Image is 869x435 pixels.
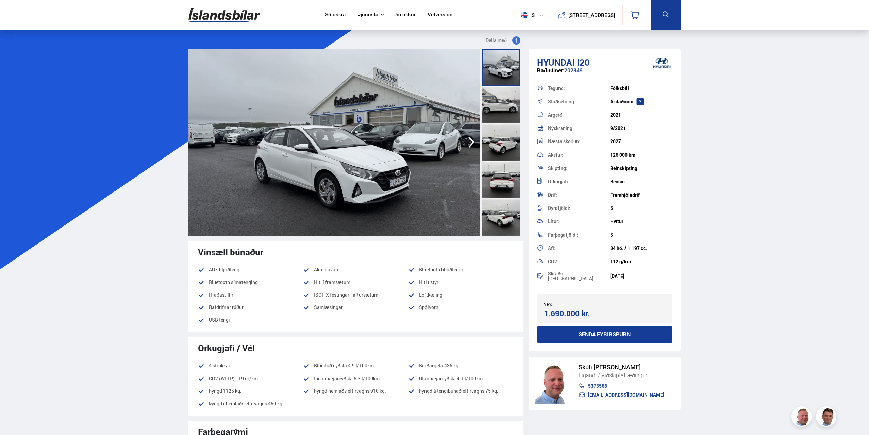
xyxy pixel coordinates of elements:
[553,5,619,25] a: [STREET_ADDRESS]
[198,387,303,395] li: Þyngd 1125 kg.
[610,246,672,251] div: 84 hö. / 1.197 cc.
[303,278,408,286] li: Hiti í framsætum
[198,400,303,408] li: Þyngd óhemlaðs eftirvagns 450 kg.
[198,362,303,370] li: 4 strokkar
[610,273,672,279] div: [DATE]
[537,67,564,74] span: Raðnúmer:
[817,407,837,428] img: FbJEzSuNWCJXmdc-.webp
[579,364,664,371] div: Skúli [PERSON_NAME]
[303,266,408,274] li: Akreinavari
[5,3,26,23] button: Opna LiveChat spjallviðmót
[548,113,610,117] div: Árgerð:
[610,179,672,184] div: Bensín
[537,56,575,68] span: Hyundai
[548,193,610,197] div: Drif:
[480,49,771,236] img: 3723035.jpeg
[198,291,303,299] li: Hraðastillir
[198,374,303,383] li: CO2 (WLTP) 119 gr/km
[610,139,672,144] div: 2027
[188,49,480,236] img: 3723033.jpeg
[198,343,514,353] div: Orkugjafi / Vél
[408,362,513,370] li: Burðargeta 435 kg.
[548,99,610,104] div: Staðsetning:
[548,139,610,144] div: Næsta skoðun:
[571,12,613,18] button: [STREET_ADDRESS]
[408,303,513,312] li: Spólvörn
[408,387,513,395] li: Þyngd á tengibúnað eftirvagns 75 kg.
[518,5,549,25] button: is
[548,259,610,264] div: CO2:
[303,374,408,383] li: Innanbæjareyðsla 6.3 l/100km
[393,12,416,19] a: Um okkur
[610,205,672,211] div: 5
[610,99,672,104] div: Á staðnum
[548,179,610,184] div: Orkugjafi:
[548,166,610,171] div: Skipting:
[610,86,672,91] div: Fólksbíll
[198,303,303,312] li: Rafdrifnar rúður
[198,247,514,257] div: Vinsæll búnaður
[408,291,513,299] li: Loftkæling
[325,12,346,19] a: Söluskrá
[537,67,673,81] div: 202849
[428,12,453,19] a: Vefverslun
[198,266,303,274] li: AUX hljóðtengi
[579,392,664,398] a: [EMAIL_ADDRESS][DOMAIN_NAME]
[408,374,513,383] li: Utanbæjareyðsla 4.1 l/100km
[518,12,535,18] span: is
[610,232,672,238] div: 5
[577,56,590,68] span: i20
[579,371,664,380] div: Eigandi / Viðskiptafræðingur
[610,192,672,198] div: Framhjóladrif
[303,303,408,312] li: Samlæsingar
[198,316,303,324] li: USB tengi
[548,233,610,237] div: Farþegafjöldi:
[548,153,610,157] div: Akstur:
[648,52,675,73] img: brand logo
[548,86,610,91] div: Tegund:
[408,278,513,286] li: Hiti í stýri
[303,362,408,370] li: Blönduð eyðsla 4.9 l/100km
[198,278,303,286] li: Bluetooth símatenging
[610,152,672,158] div: 126 000 km.
[610,259,672,264] div: 112 g/km
[548,126,610,131] div: Nýskráning:
[548,206,610,211] div: Dyrafjöldi:
[544,309,603,318] div: 1.690.000 kr.
[610,166,672,171] div: Beinskipting
[303,291,408,299] li: ISOFIX festingar í aftursætum
[537,326,673,343] button: Senda fyrirspurn
[610,219,672,224] div: Hvítur
[483,36,523,45] button: Deila með:
[579,383,664,389] a: 5375568
[544,302,605,306] div: Verð:
[792,407,813,428] img: siFngHWaQ9KaOqBr.png
[548,271,610,281] div: Skráð í [GEOGRAPHIC_DATA]:
[486,36,508,45] span: Deila með:
[188,4,260,26] img: G0Ugv5HjCgRt.svg
[548,246,610,251] div: Afl:
[535,363,572,404] img: siFngHWaQ9KaOqBr.png
[303,387,408,395] li: Þyngd hemlaðs eftirvagns 910 kg.
[521,12,528,18] img: svg+xml;base64,PHN2ZyB4bWxucz0iaHR0cDovL3d3dy53My5vcmcvMjAwMC9zdmciIHdpZHRoPSI1MTIiIGhlaWdodD0iNT...
[408,266,513,274] li: Bluetooth hljóðtengi
[548,219,610,224] div: Litur:
[610,126,672,131] div: 9/2021
[610,112,672,118] div: 2021
[357,12,378,18] button: Þjónusta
